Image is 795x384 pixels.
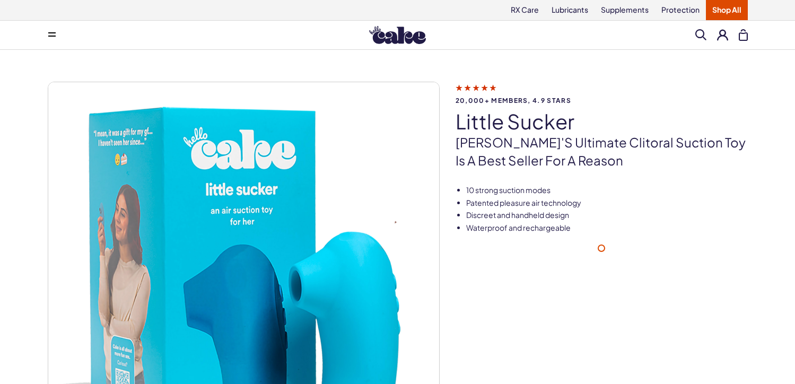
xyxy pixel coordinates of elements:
[466,223,748,233] li: Waterproof and rechargeable
[466,210,748,221] li: Discreet and handheld design
[456,134,748,169] p: [PERSON_NAME]'s ultimate clitoral suction toy is a best seller for a reason
[466,185,748,196] li: 10 strong suction modes
[456,97,748,104] span: 20,000+ members, 4.9 stars
[456,83,748,104] a: 20,000+ members, 4.9 stars
[466,198,748,208] li: Patented pleasure air technology
[369,26,426,44] img: Hello Cake
[456,110,748,133] h1: little sucker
